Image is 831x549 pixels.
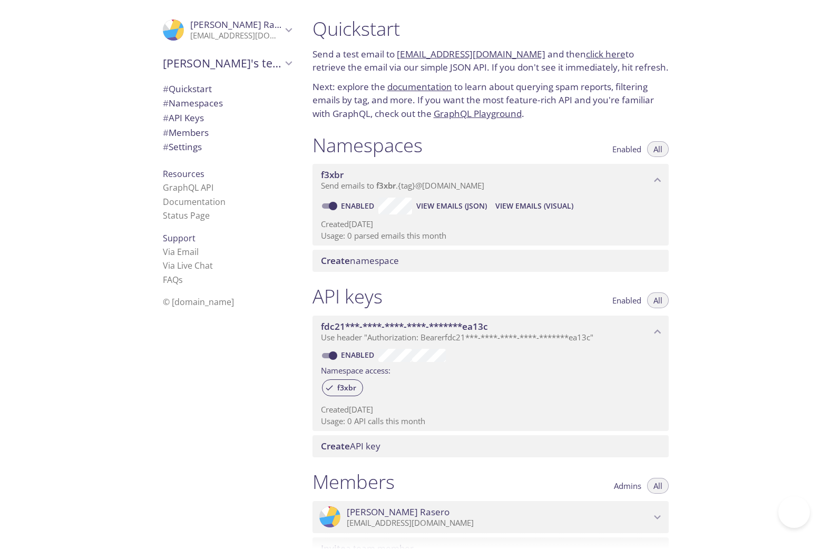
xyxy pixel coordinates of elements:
div: Miguel Rasero [312,501,669,534]
button: All [647,292,669,308]
button: All [647,478,669,494]
div: Miguel's team [154,50,300,77]
span: [PERSON_NAME] Rasero [190,18,293,31]
span: # [163,83,169,95]
span: # [163,112,169,124]
div: Create namespace [312,250,669,272]
a: GraphQL API [163,182,213,193]
p: [EMAIL_ADDRESS][DOMAIN_NAME] [190,31,282,41]
h1: Quickstart [312,17,669,41]
a: GraphQL Playground [434,107,522,120]
span: Quickstart [163,83,212,95]
a: click here [586,48,625,60]
a: Via Email [163,246,199,258]
a: Status Page [163,210,210,221]
div: f3xbr namespace [312,164,669,197]
span: f3xbr [321,169,344,181]
a: Documentation [163,196,226,208]
button: Enabled [606,141,648,157]
button: All [647,141,669,157]
p: Usage: 0 parsed emails this month [321,230,660,241]
div: Miguel Rasero [154,13,300,47]
p: Created [DATE] [321,404,660,415]
p: Send a test email to and then to retrieve the email via our simple JSON API. If you don't see it ... [312,47,669,74]
a: Enabled [339,201,378,211]
span: f3xbr [376,180,396,191]
a: documentation [387,81,452,93]
div: Members [154,125,300,140]
div: Namespaces [154,96,300,111]
p: Next: explore the to learn about querying spam reports, filtering emails by tag, and more. If you... [312,80,669,121]
label: Namespace access: [321,362,390,377]
h1: Members [312,470,395,494]
button: Admins [608,478,648,494]
span: # [163,97,169,109]
span: # [163,141,169,153]
span: Create [321,254,350,267]
button: View Emails (JSON) [412,198,491,214]
div: Create API Key [312,435,669,457]
a: FAQ [163,274,183,286]
span: © [DOMAIN_NAME] [163,296,234,308]
p: Usage: 0 API calls this month [321,416,660,427]
a: Via Live Chat [163,260,213,271]
a: Enabled [339,350,378,360]
span: API Keys [163,112,204,124]
p: [EMAIL_ADDRESS][DOMAIN_NAME] [347,518,651,528]
p: Created [DATE] [321,219,660,230]
h1: API keys [312,285,383,308]
iframe: Help Scout Beacon - Open [778,496,810,528]
span: s [179,274,183,286]
span: Create [321,440,350,452]
span: Support [163,232,195,244]
span: namespace [321,254,399,267]
div: f3xbr [322,379,363,396]
h1: Namespaces [312,133,423,157]
span: Settings [163,141,202,153]
div: Quickstart [154,82,300,96]
span: Members [163,126,209,139]
span: View Emails (JSON) [416,200,487,212]
button: View Emails (Visual) [491,198,578,214]
span: f3xbr [331,383,363,393]
div: Team Settings [154,140,300,154]
span: # [163,126,169,139]
span: Send emails to . {tag} @[DOMAIN_NAME] [321,180,484,191]
span: [PERSON_NAME]'s team [163,56,282,71]
span: Resources [163,168,204,180]
a: [EMAIL_ADDRESS][DOMAIN_NAME] [397,48,545,60]
span: View Emails (Visual) [495,200,573,212]
button: Enabled [606,292,648,308]
span: [PERSON_NAME] Rasero [347,506,449,518]
span: Namespaces [163,97,223,109]
span: API key [321,440,380,452]
div: API Keys [154,111,300,125]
